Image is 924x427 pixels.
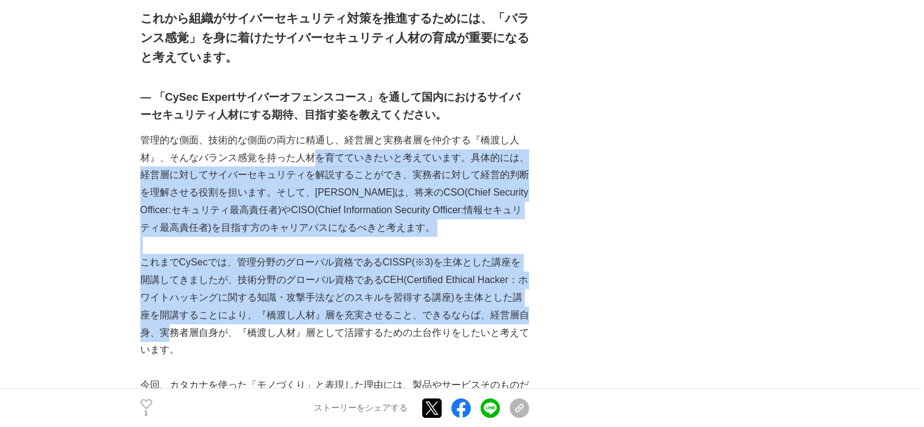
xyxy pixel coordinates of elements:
p: 管理的な側面、技術的な側面の両方に精通し、経営層と実務者層を仲介する『橋渡し人材』、そんなバランス感覚を持った人材を育てていきたいと考えています。具体的には、経営層に対してサイバーセキュリティを... [140,132,529,237]
p: これまでCySecでは、管理分野のグローバル資格であるCISSP(※3)を主体とした講座を開講してきましたが、技術分野のグローバル資格であるCEH(Certified Ethical Hacke... [140,254,529,359]
p: 1 [140,411,152,417]
strong: これから組織がサイバーセキュリティ対策を推進するためには、「バランス感覚」を身に着けたサイバーセキュリティ人材の育成が重要になると考えています。 [140,12,529,64]
h3: ― 「CySec Expertサイバーオフェンスコース」を通して国内におけるサイバーセキュリティ人材にする期待、目指す姿を教えてください。 [140,89,529,124]
p: ストーリーをシェアする [314,403,408,414]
